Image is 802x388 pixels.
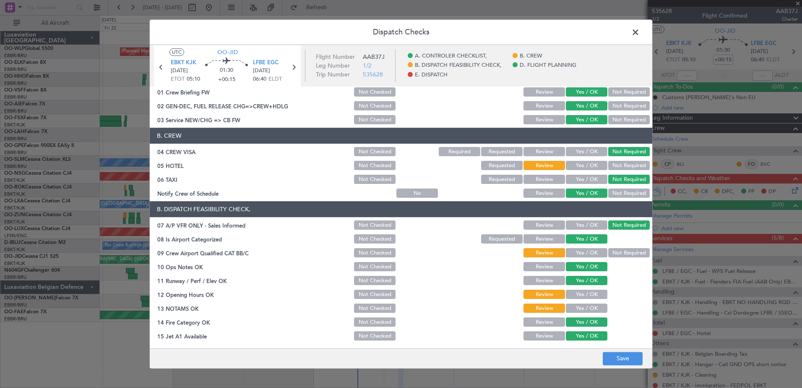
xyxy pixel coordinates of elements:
button: Not Required [608,175,650,184]
button: Not Required [608,249,650,258]
button: Not Required [608,115,650,125]
button: Not Required [608,88,650,97]
button: Not Required [608,102,650,111]
button: Not Required [608,161,650,170]
header: Dispatch Checks [150,20,652,45]
button: Not Required [608,147,650,157]
button: Not Required [608,221,650,230]
button: Not Required [608,189,650,198]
